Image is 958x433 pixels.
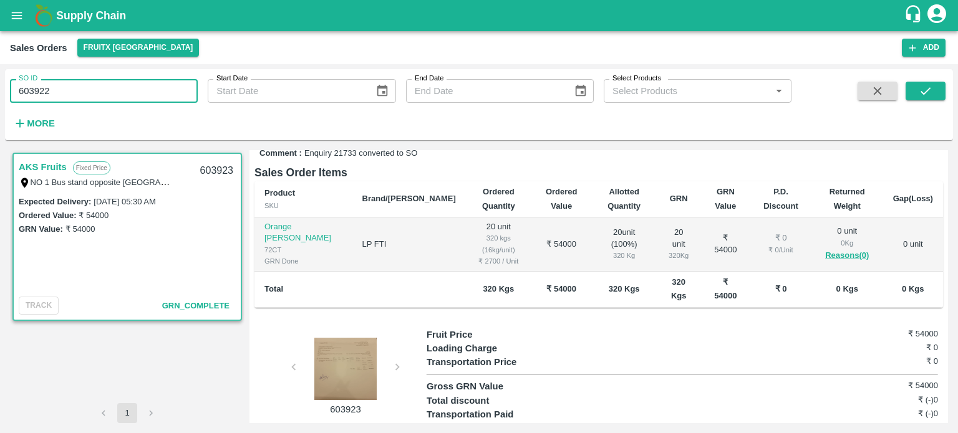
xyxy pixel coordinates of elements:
label: [DATE] 05:30 AM [94,197,155,206]
input: Select Products [607,83,767,99]
input: End Date [406,79,564,103]
label: ₹ 54000 [65,224,95,234]
button: Select DC [77,39,200,57]
h6: ₹ 54000 [853,328,938,340]
b: 0 Kgs [902,284,924,293]
b: Allotted Quantity [607,187,641,210]
div: ₹ 0 [760,232,801,244]
b: Ordered Value [546,187,578,210]
div: customer-support [904,4,926,27]
input: Start Date [208,79,365,103]
h6: Sales Order Items [254,164,943,181]
b: 320 Kgs [609,284,640,293]
input: Enter SO ID [10,79,198,103]
div: 0 unit [821,226,873,263]
h6: ₹ 0 [853,355,938,368]
nav: pagination navigation [92,403,163,423]
div: 320 kgs (16kg/unit) [476,232,521,255]
label: ₹ 54000 [79,211,109,220]
b: Returned Weight [830,187,865,210]
p: Fixed Price [73,161,110,174]
label: GRN Value: [19,224,63,234]
p: Orange [PERSON_NAME] [264,221,342,244]
p: 603923 [299,402,392,416]
p: Transportation Paid [427,407,554,421]
button: Choose date [569,79,593,103]
b: Supply Chain [56,9,126,22]
td: 20 unit [466,217,531,272]
b: ₹ 54000 [714,277,737,300]
div: ₹ 2700 / Unit [476,255,521,267]
b: GRN Value [715,187,736,210]
td: 0 unit [883,217,943,272]
strong: More [27,118,55,128]
p: Fruit Price [427,328,554,341]
b: ₹ 0 [775,284,787,293]
td: LP FTI [352,217,466,272]
b: Total [264,284,283,293]
b: Ordered Quantity [482,187,515,210]
b: 320 Kgs [671,277,687,300]
p: Transportation Price [427,355,554,369]
h6: ₹ 54000 [853,379,938,392]
div: 320 Kg [602,250,647,261]
button: Reasons(0) [821,249,873,263]
button: page 1 [117,403,137,423]
b: Gap(Loss) [893,194,933,203]
label: End Date [415,74,443,83]
div: GRN Done [264,255,342,267]
b: ₹ 54000 [546,284,576,293]
div: Sales Orders [10,40,67,56]
button: open drawer [2,1,31,30]
button: Choose date [370,79,394,103]
label: Ordered Value: [19,211,76,220]
img: logo [31,3,56,28]
div: 20 unit ( 100 %) [602,227,647,262]
label: Comment : [259,148,302,159]
span: Enquiry 21733 converted to SO [304,148,417,159]
b: Brand/[PERSON_NAME] [362,194,456,203]
p: Gross GRN Value [427,379,554,393]
b: Product [264,188,295,197]
div: SKU [264,200,342,211]
b: P.D. Discount [763,187,798,210]
span: GRN_Complete [162,301,230,310]
div: 603923 [193,156,241,186]
b: GRN [670,194,688,203]
div: account of current user [926,2,948,29]
h6: ₹ (-)0 [853,407,938,420]
button: More [10,113,58,134]
td: ₹ 54000 [701,217,751,272]
label: Expected Delivery : [19,197,91,206]
div: 72CT [264,244,342,255]
h6: ₹ 0 [853,341,938,354]
h6: ₹ (-)0 [853,394,938,406]
p: Loading Charge [427,341,554,355]
div: ₹ 0 / Unit [760,244,801,255]
b: 320 Kgs [483,284,514,293]
div: 0 Kg [821,237,873,249]
button: Add [902,39,946,57]
label: Select Products [612,74,661,83]
label: NO 1 Bus stand opposite [GEOGRAPHIC_DATA] [GEOGRAPHIC_DATA], [GEOGRAPHIC_DATA], 604203 [31,177,415,187]
td: ₹ 54000 [531,217,592,272]
label: Start Date [216,74,248,83]
a: Supply Chain [56,7,904,24]
button: Open [771,83,787,99]
p: Total discount [427,394,554,407]
label: SO ID [19,74,37,83]
div: 320 Kg [667,250,691,261]
b: 0 Kgs [836,284,858,293]
div: 20 unit [667,227,691,262]
a: AKS Fruits [19,159,67,175]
